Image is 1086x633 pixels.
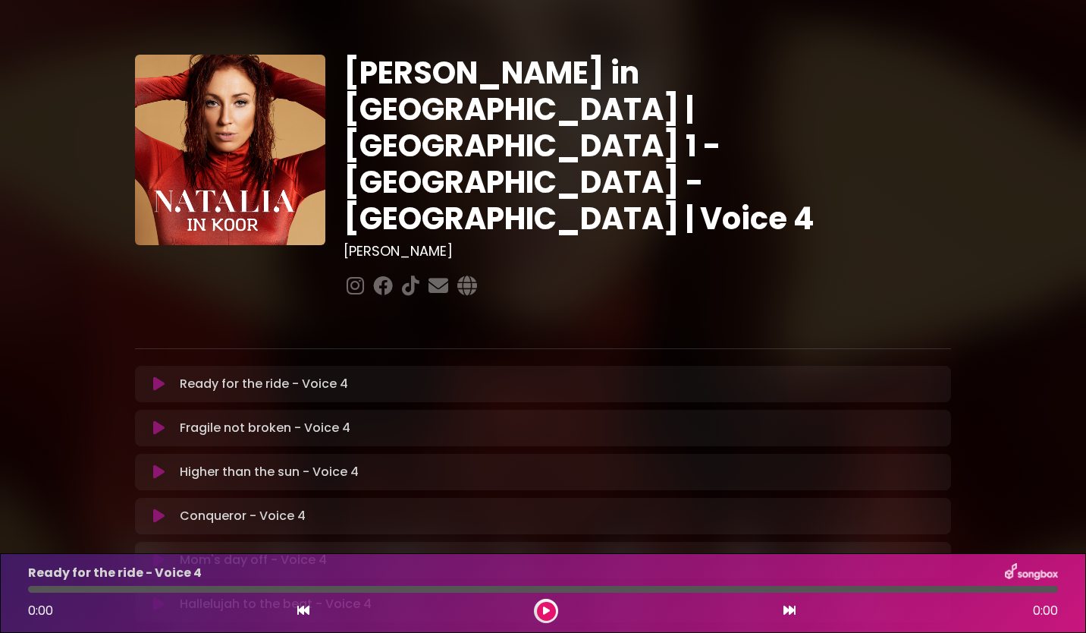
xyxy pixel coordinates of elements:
h1: [PERSON_NAME] in [GEOGRAPHIC_DATA] | [GEOGRAPHIC_DATA] 1 - [GEOGRAPHIC_DATA] - [GEOGRAPHIC_DATA] ... [344,55,951,237]
p: Higher than the sun - Voice 4 [180,463,359,481]
p: Ready for the ride - Voice 4 [180,375,348,393]
p: Fragile not broken - Voice 4 [180,419,350,437]
p: Mom's day off - Voice 4 [180,551,327,569]
img: songbox-logo-white.png [1005,563,1058,583]
span: 0:00 [28,602,53,619]
p: Ready for the ride - Voice 4 [28,564,202,582]
span: 0:00 [1033,602,1058,620]
h3: [PERSON_NAME] [344,243,951,260]
img: YTVS25JmS9CLUqXqkEhs [135,55,325,245]
p: Conqueror - Voice 4 [180,507,306,525]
